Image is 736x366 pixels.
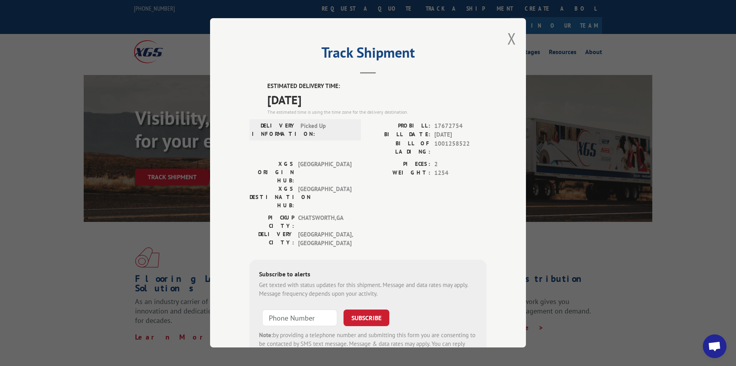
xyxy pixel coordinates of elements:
label: XGS ORIGIN HUB: [250,160,294,185]
label: PIECES: [368,160,430,169]
label: DELIVERY CITY: [250,230,294,248]
div: The estimated time is using the time zone for the delivery destination. [267,109,486,116]
div: Get texted with status updates for this shipment. Message and data rates may apply. Message frequ... [259,281,477,298]
button: SUBSCRIBE [344,310,389,326]
label: DELIVERY INFORMATION: [252,122,297,138]
label: BILL DATE: [368,130,430,139]
span: [DATE] [434,130,486,139]
span: [GEOGRAPHIC_DATA] [298,160,351,185]
span: [GEOGRAPHIC_DATA] [298,185,351,210]
span: 1001258522 [434,139,486,156]
button: Close modal [507,28,516,49]
strong: Note: [259,331,273,339]
label: PICKUP CITY: [250,214,294,230]
label: XGS DESTINATION HUB: [250,185,294,210]
label: BILL OF LADING: [368,139,430,156]
input: Phone Number [262,310,337,326]
label: ESTIMATED DELIVERY TIME: [267,82,486,91]
span: Picked Up [300,122,354,138]
span: 17672754 [434,122,486,131]
label: PROBILL: [368,122,430,131]
h2: Track Shipment [250,47,486,62]
span: CHATSWORTH , GA [298,214,351,230]
div: by providing a telephone number and submitting this form you are consenting to be contacted by SM... [259,331,477,358]
span: 2 [434,160,486,169]
div: Open chat [703,334,727,358]
span: [GEOGRAPHIC_DATA] , [GEOGRAPHIC_DATA] [298,230,351,248]
span: 1254 [434,169,486,178]
label: WEIGHT: [368,169,430,178]
div: Subscribe to alerts [259,269,477,281]
span: [DATE] [267,91,486,109]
